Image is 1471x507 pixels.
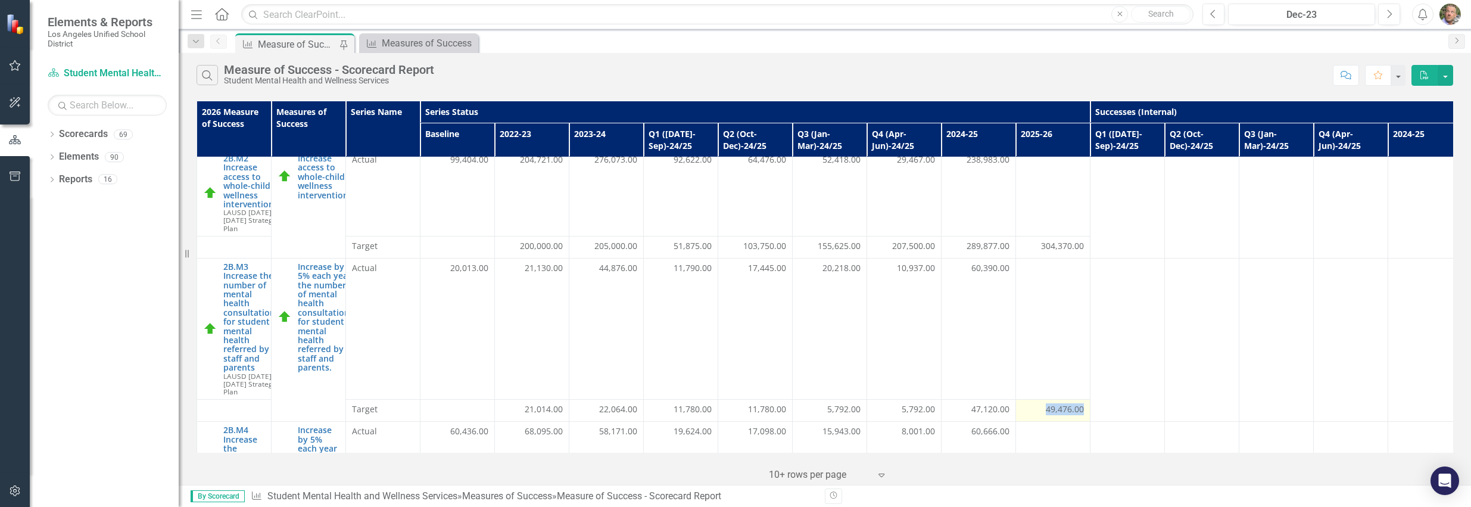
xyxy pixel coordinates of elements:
span: 99,404.00 [450,154,488,166]
td: Double-Click to Edit [346,258,420,399]
div: 16 [98,175,117,185]
div: Open Intercom Messenger [1431,466,1459,495]
td: Double-Click to Edit [569,400,644,422]
span: 10,937.00 [897,262,935,274]
span: 15,943.00 [822,425,861,437]
td: Double-Click to Edit [420,150,495,237]
td: Double-Click to Edit [1165,150,1239,259]
span: Target [352,240,414,252]
td: Double-Click to Edit [718,150,793,237]
td: Double-Click to Edit Right Click for Context Menu [197,150,272,237]
span: 20,218.00 [822,262,861,274]
img: Samuel Gilstrap [1439,4,1461,25]
td: Double-Click to Edit [644,258,718,399]
td: Double-Click to Edit [569,236,644,258]
td: Double-Click to Edit Right Click for Context Menu [272,258,346,421]
td: Double-Click to Edit [495,400,569,422]
div: » » [251,490,816,503]
span: 21,130.00 [525,262,563,274]
td: Double-Click to Edit [867,258,942,399]
img: ClearPoint Strategy [6,14,27,35]
td: Double-Click to Edit Right Click for Context Menu [197,258,272,399]
span: 204,721.00 [520,154,563,166]
td: Double-Click to Edit [644,400,718,422]
span: Target [352,403,414,415]
td: Double-Click to Edit [867,400,942,422]
span: 238,983.00 [967,154,1009,166]
a: Reports [59,173,92,186]
span: 11,780.00 [674,403,712,415]
td: Double-Click to Edit [867,150,942,237]
td: Double-Click to Edit [793,150,867,237]
a: 2B.M2 Increase access to whole-child wellness interventions [223,154,278,209]
td: Double-Click to Edit [420,400,495,422]
td: Double-Click to Edit [793,400,867,422]
button: Search [1131,6,1190,23]
div: Measure of Success - Scorecard Report [557,490,721,502]
span: Actual [352,154,414,166]
td: Double-Click to Edit [1239,150,1314,259]
a: Elements [59,150,99,164]
div: Student Mental Health and Wellness Services [224,76,434,85]
img: On Track [203,186,217,200]
td: Double-Click to Edit [346,400,420,422]
button: Dec-23 [1228,4,1375,25]
div: Dec-23 [1232,8,1371,22]
span: 29,467.00 [897,154,935,166]
span: 8,001.00 [902,425,935,437]
td: Double-Click to Edit [1090,150,1165,259]
span: 103,750.00 [743,240,786,252]
a: 2B.M3 Increase the number of mental health consultations for student mental health referred by st... [223,262,279,372]
td: Double-Click to Edit [644,236,718,258]
div: 90 [105,152,124,162]
img: On Track [203,322,217,336]
span: 49,476.00 [1046,403,1084,415]
td: Double-Click to Edit [495,258,569,399]
td: Double-Click to Edit [495,236,569,258]
span: 17,098.00 [748,425,786,437]
span: Actual [352,262,414,274]
img: On Track [278,169,292,183]
td: Double-Click to Edit [1016,236,1090,258]
span: 64,476.00 [748,154,786,166]
span: 5,792.00 [902,403,935,415]
div: Measure of Success - Scorecard Report [224,63,434,76]
span: 51,875.00 [674,240,712,252]
div: Measure of Success - Scorecard Report [258,37,336,52]
span: 92,622.00 [674,154,712,166]
span: 60,436.00 [450,425,488,437]
span: 205,000.00 [594,240,637,252]
td: Double-Click to Edit [942,236,1016,258]
a: Measures of Success [462,490,552,502]
span: 22,064.00 [599,403,637,415]
td: Double-Click to Edit [718,258,793,399]
span: 304,370.00 [1041,240,1084,252]
span: 20,013.00 [450,262,488,274]
span: 68,095.00 [525,425,563,437]
td: Double-Click to Edit [793,258,867,399]
span: 155,625.00 [818,240,861,252]
td: Double-Click to Edit [718,400,793,422]
span: By Scorecard [191,490,245,502]
td: Double-Click to Edit [867,236,942,258]
input: Search ClearPoint... [241,4,1193,25]
td: Double-Click to Edit [942,400,1016,422]
td: Double-Click to Edit [569,150,644,237]
td: Double-Click to Edit Right Click for Context Menu [272,150,346,259]
span: 44,876.00 [599,262,637,274]
span: Actual [352,425,414,437]
td: Double-Click to Edit [942,258,1016,399]
a: Student Mental Health and Wellness Services [267,490,457,502]
td: Double-Click to Edit [420,236,495,258]
td: Double-Click to Edit [346,150,420,237]
td: Double-Click to Edit [1016,150,1090,237]
div: Measures of Success [382,36,475,51]
td: Double-Click to Edit [1239,258,1314,421]
span: 60,390.00 [971,262,1009,274]
div: 69 [114,129,133,139]
img: On Track [278,310,292,324]
span: 276,073.00 [594,154,637,166]
span: LAUSD [DATE]-[DATE] Strategic Plan [223,371,278,396]
td: Double-Click to Edit [942,150,1016,237]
